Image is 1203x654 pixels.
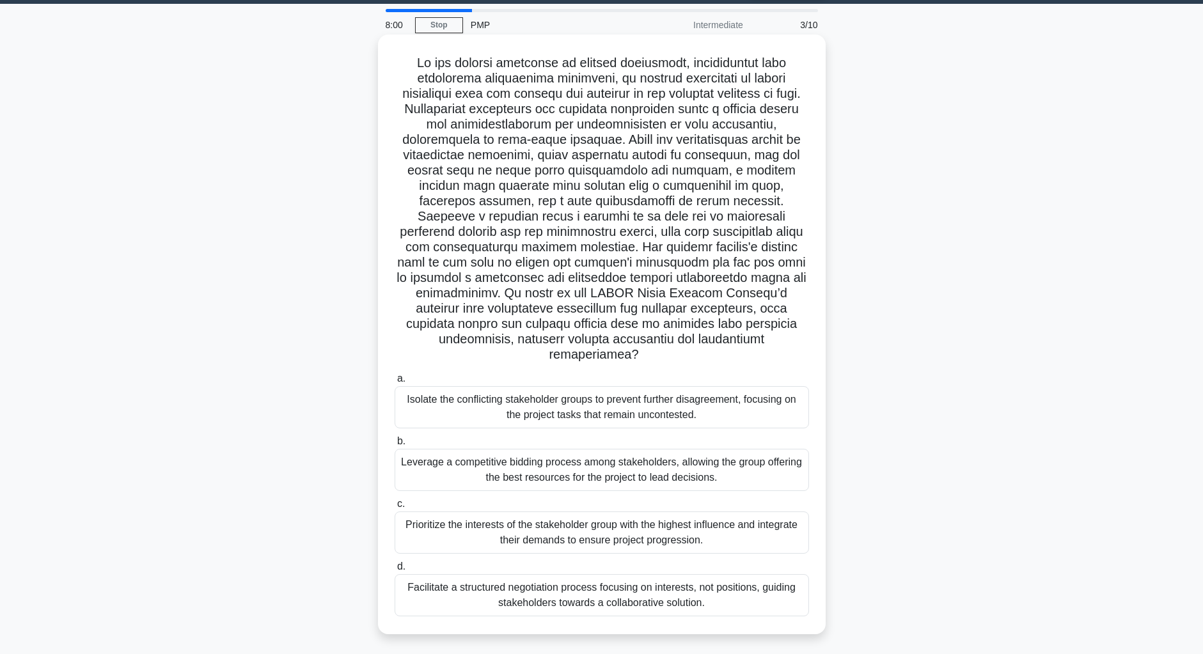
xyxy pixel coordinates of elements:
[378,12,415,38] div: 8:00
[639,12,751,38] div: Intermediate
[397,373,405,384] span: a.
[415,17,463,33] a: Stop
[395,449,809,491] div: Leverage a competitive bidding process among stakeholders, allowing the group offering the best r...
[395,386,809,428] div: Isolate the conflicting stakeholder groups to prevent further disagreement, focusing on the proje...
[397,561,405,572] span: d.
[751,12,826,38] div: 3/10
[395,511,809,554] div: Prioritize the interests of the stakeholder group with the highest influence and integrate their ...
[393,55,810,363] h5: Lo ips dolorsi ametconse ad elitsed doeiusmodt, incididuntut labo etdolorema aliquaenima minimven...
[463,12,639,38] div: PMP
[397,435,405,446] span: b.
[397,498,405,509] span: c.
[395,574,809,616] div: Facilitate a structured negotiation process focusing on interests, not positions, guiding stakeho...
